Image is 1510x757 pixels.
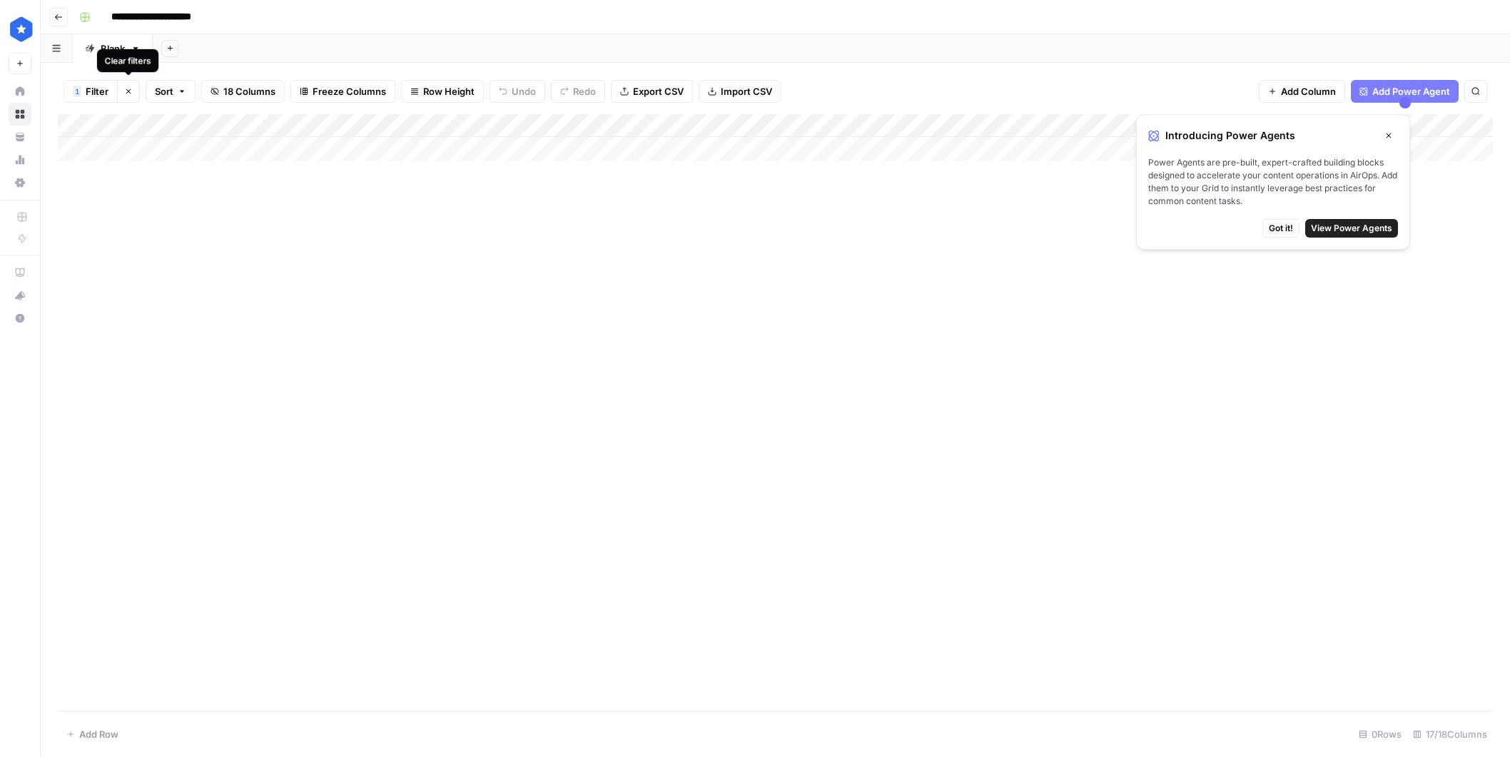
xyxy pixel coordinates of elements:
span: Got it! [1269,222,1293,235]
span: 18 Columns [223,84,275,98]
div: 0 Rows [1353,723,1407,746]
span: Add Row [79,727,118,741]
div: Clear filters [105,54,151,67]
span: Export CSV [633,84,684,98]
button: Redo [551,80,605,103]
button: Freeze Columns [290,80,395,103]
button: What's new? [9,284,31,307]
a: Blank [73,34,153,63]
button: Import CSV [699,80,781,103]
span: Undo [512,84,536,98]
a: Home [9,80,31,103]
div: Blank [101,41,125,56]
button: 18 Columns [201,80,285,103]
button: Help + Support [9,307,31,330]
button: Row Height [401,80,484,103]
div: 1 [73,86,81,97]
div: What's new? [9,285,31,306]
div: 17/18 Columns [1407,723,1493,746]
button: Add Row [58,723,127,746]
span: Freeze Columns [313,84,386,98]
span: Add Column [1281,84,1336,98]
span: Row Height [423,84,475,98]
span: View Power Agents [1311,222,1392,235]
button: Export CSV [611,80,693,103]
div: Introducing Power Agents [1148,126,1398,145]
button: Add Column [1259,80,1345,103]
span: Sort [155,84,173,98]
button: Sort [146,80,196,103]
a: AirOps Academy [9,261,31,284]
span: Filter [86,84,108,98]
span: 1 [75,86,79,97]
button: Workspace: ConsumerAffairs [9,11,31,47]
button: Got it! [1262,219,1299,238]
a: Your Data [9,126,31,148]
span: Import CSV [721,84,772,98]
button: 1Filter [64,80,117,103]
span: Power Agents are pre-built, expert-crafted building blocks designed to accelerate your content op... [1148,156,1398,208]
span: Add Power Agent [1372,84,1450,98]
button: Add Power Agent [1351,80,1459,103]
span: Redo [573,84,596,98]
button: Undo [490,80,545,103]
a: Settings [9,171,31,194]
button: View Power Agents [1305,219,1398,238]
a: Browse [9,103,31,126]
img: ConsumerAffairs Logo [9,16,34,42]
a: Usage [9,148,31,171]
